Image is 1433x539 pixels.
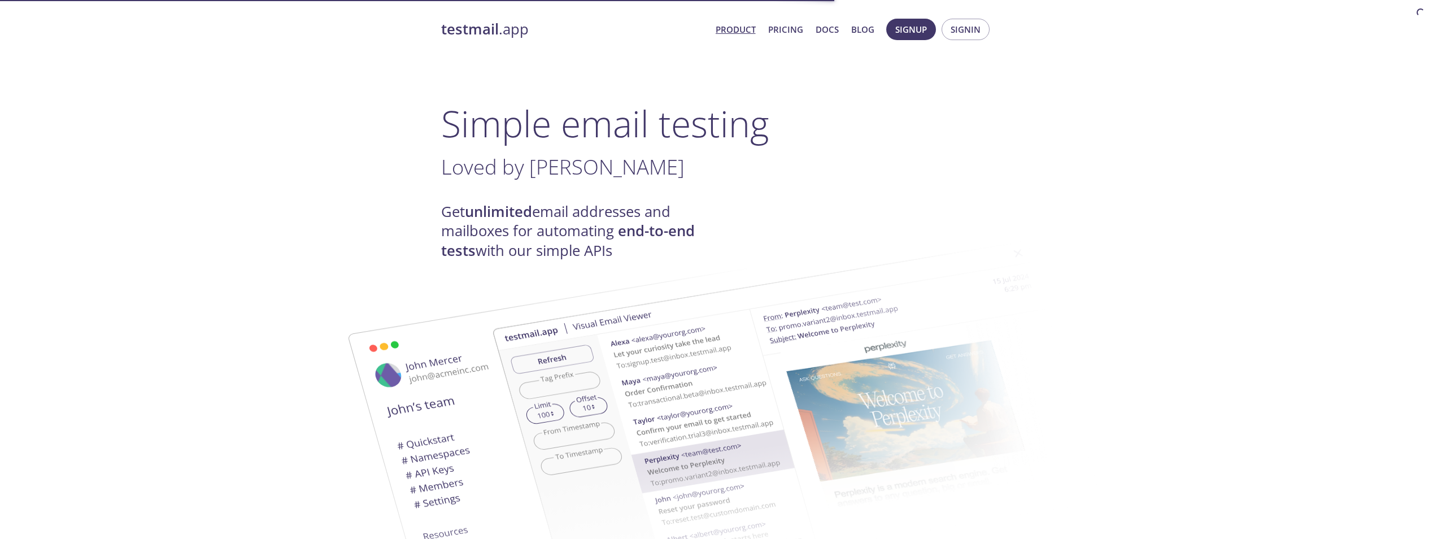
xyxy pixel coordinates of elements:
h1: Simple email testing [441,102,992,145]
strong: end-to-end tests [441,221,695,260]
a: Blog [851,22,874,37]
span: Signup [895,22,927,37]
a: Pricing [768,22,803,37]
a: Product [716,22,756,37]
strong: testmail [441,19,499,39]
span: Loved by [PERSON_NAME] [441,153,685,181]
a: Docs [816,22,839,37]
a: testmail.app [441,20,707,39]
button: Signup [886,19,936,40]
button: Signin [942,19,990,40]
h4: Get email addresses and mailboxes for automating with our simple APIs [441,202,717,260]
span: Signin [951,22,981,37]
strong: unlimited [465,202,532,221]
